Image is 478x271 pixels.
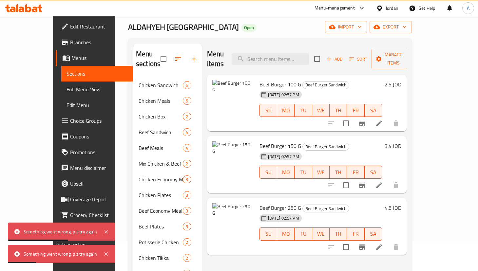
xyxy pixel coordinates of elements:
[262,106,275,115] span: SU
[157,52,170,66] span: Select all sections
[302,81,349,89] div: Beef Burger Sandwich
[139,113,183,120] div: Chicken Box
[330,166,347,179] button: TH
[370,21,412,33] button: export
[212,141,254,183] img: Beef Burger 150 G
[303,143,349,151] span: Beef Burger Sandwich
[332,229,344,239] span: TH
[56,207,133,223] a: Grocery Checklist
[280,229,292,239] span: MO
[133,77,202,93] div: Chicken Sandwich6
[367,229,379,239] span: SA
[375,23,407,31] span: export
[183,160,191,168] div: items
[183,238,191,246] div: items
[375,181,383,189] a: Edit menu item
[133,250,202,266] div: Chicken Tikka2
[259,203,301,213] span: Beef Burger 250 G
[330,23,362,31] span: import
[241,24,257,32] div: Open
[133,140,202,156] div: Beef Meals4
[385,203,401,212] h6: 4.6 JOD
[183,224,191,230] span: 3
[183,254,191,262] div: items
[295,166,312,179] button: TU
[139,81,183,89] span: Chicken Sandwich
[61,97,133,113] a: Edit Menu
[332,168,344,177] span: TH
[70,38,128,46] span: Branches
[330,227,347,241] button: TH
[212,80,254,122] img: Beef Burger 100 G
[70,180,128,188] span: Upsell
[350,229,362,239] span: FR
[61,66,133,81] a: Sections
[70,148,128,156] span: Promotions
[24,228,97,235] div: Something went wrong, plz try again
[183,223,191,230] div: items
[348,54,369,64] button: Sort
[139,191,183,199] span: Chicken Plates
[183,82,191,88] span: 6
[315,229,327,239] span: WE
[303,205,349,212] span: Beef Burger Sandwich
[67,101,128,109] span: Edit Menu
[297,229,309,239] span: TU
[310,52,324,66] span: Select section
[67,85,128,93] span: Full Menu View
[312,166,330,179] button: WE
[183,128,191,136] div: items
[315,106,327,115] span: WE
[354,116,370,131] button: Branch-specific-item
[372,49,415,69] button: Manage items
[388,239,404,255] button: delete
[183,145,191,151] span: 4
[70,195,128,203] span: Coverage Report
[61,81,133,97] a: Full Menu View
[232,53,309,65] input: search
[365,104,382,117] button: SA
[377,51,410,67] span: Manage items
[385,141,401,151] h6: 3.4 JOD
[139,160,183,168] div: Mix Chicken & Beef
[259,80,301,89] span: Beef Burger 100 G
[70,117,128,125] span: Choice Groups
[56,191,133,207] a: Coverage Report
[297,168,309,177] span: TU
[207,49,224,69] h2: Menu items
[170,51,186,67] span: Sort sections
[139,238,183,246] span: Rotisserie Chicken
[133,109,202,124] div: Chicken Box2
[70,23,128,30] span: Edit Restaurant
[183,114,191,120] span: 2
[183,144,191,152] div: items
[262,229,275,239] span: SU
[67,70,128,78] span: Sections
[295,104,312,117] button: TU
[183,113,191,120] div: items
[325,21,367,33] button: import
[388,177,404,193] button: delete
[56,50,133,66] a: Menus
[133,156,202,172] div: Mix Chicken & Beef2
[139,254,183,262] span: Chicken Tikka
[347,227,364,241] button: FR
[56,129,133,144] a: Coupons
[365,166,382,179] button: SA
[280,106,292,115] span: MO
[56,144,133,160] a: Promotions
[365,227,382,241] button: SA
[330,104,347,117] button: TH
[315,168,327,177] span: WE
[56,19,133,34] a: Edit Restaurant
[212,203,254,245] img: Beef Burger 250 G
[139,207,183,215] span: Beef Economy Meals
[347,104,364,117] button: FR
[139,223,183,230] span: Beef Plates
[367,168,379,177] span: SA
[388,116,404,131] button: delete
[349,55,367,63] span: Sort
[133,203,202,219] div: Beef Economy Meals3
[139,128,183,136] div: Beef Sandwich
